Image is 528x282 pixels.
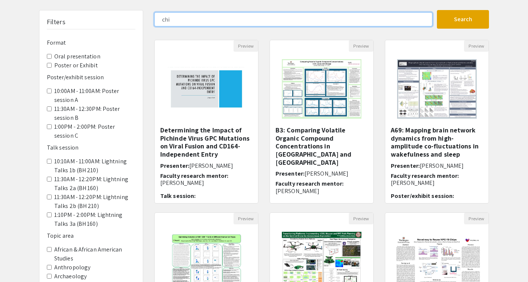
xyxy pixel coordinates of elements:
[349,213,373,224] button: Preview
[54,193,135,211] label: 11:30AM - 12:20PM: Lightning Talks 2b (BH 210)
[47,18,65,26] h5: Filters
[47,39,135,46] h6: Format
[54,61,98,70] label: Poster or Exhibit
[54,87,135,105] label: 10:00AM - 11:00AM: Poster session A
[160,192,196,200] span: Talk session:
[160,172,228,180] span: Faculty research mentor:
[385,40,489,204] div: Open Presentation <p>A69: Mapping brain network dynamics from high-amplitude co-fluctuations in w...
[391,179,483,186] p: [PERSON_NAME]
[6,249,32,276] iframe: Chat
[420,162,464,170] span: [PERSON_NAME]
[154,12,432,26] input: Search Keyword(s) Or Author(s)
[276,180,344,188] span: Faculty research mentor:
[464,213,489,224] button: Preview
[305,170,348,177] span: [PERSON_NAME]
[54,245,135,263] label: African & African American Studies
[390,52,484,126] img: <p>A69: Mapping brain network dynamics from high-amplitude co-fluctuations in wakefulness and sle...
[47,232,135,239] h6: Topic area
[464,40,489,52] button: Preview
[47,144,135,151] h6: Talk session
[160,162,252,169] h6: Presenter:
[54,175,135,193] label: 11:30AM - 12:20PM: Lightning Talks 2a (BH 160)
[276,126,368,166] h5: B3: Comparing Volatile Organic Compound Concentrations in [GEOGRAPHIC_DATA] and [GEOGRAPHIC_DATA]
[160,126,252,158] h5: Determining the Impact of Pichinde Virus GPC Mutations on Viral Fusion and CD164-Independent Entry
[54,211,135,228] label: 1:10PM - 2:00PM: Lightning Talks 3a (BH 160)
[160,179,252,186] p: [PERSON_NAME]
[160,52,252,126] img: <p>Determining the Impact of Pichinde Virus GPC Mutations on Viral Fusion and CD164-Independent E...
[391,192,454,200] span: Poster/exhibit session:
[234,213,258,224] button: Preview
[54,157,135,175] label: 10:10AM - 11:00AM: Lightning Talks 1b (BH 210)
[391,162,483,169] h6: Presenter:
[391,172,459,180] span: Faculty research mentor:
[54,105,135,122] label: 11:30AM - 12:30PM: Poster session B
[47,74,135,81] h6: Poster/exhibit session
[276,170,368,177] h6: Presenter:
[54,52,100,61] label: Oral presentation
[189,162,233,170] span: [PERSON_NAME]
[270,40,374,204] div: Open Presentation <p>B3: Comparing Volatile Organic Compound Concentrations in St. Louis and Chic...
[154,40,258,204] div: Open Presentation <p>Determining the Impact of Pichinde Virus GPC Mutations on Viral Fusion and C...
[274,52,368,126] img: <p>B3: Comparing Volatile Organic Compound Concentrations in St. Louis and Chicago</p>
[54,263,90,272] label: Anthropology
[276,188,368,195] p: [PERSON_NAME]
[54,122,135,140] label: 1:00PM - 2:00PM: Poster session C
[391,126,483,158] h5: A69: Mapping brain network dynamics from high-amplitude co-fluctuations in wakefulness and sleep
[349,40,373,52] button: Preview
[437,10,489,29] button: Search
[234,40,258,52] button: Preview
[54,272,87,281] label: Archaeology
